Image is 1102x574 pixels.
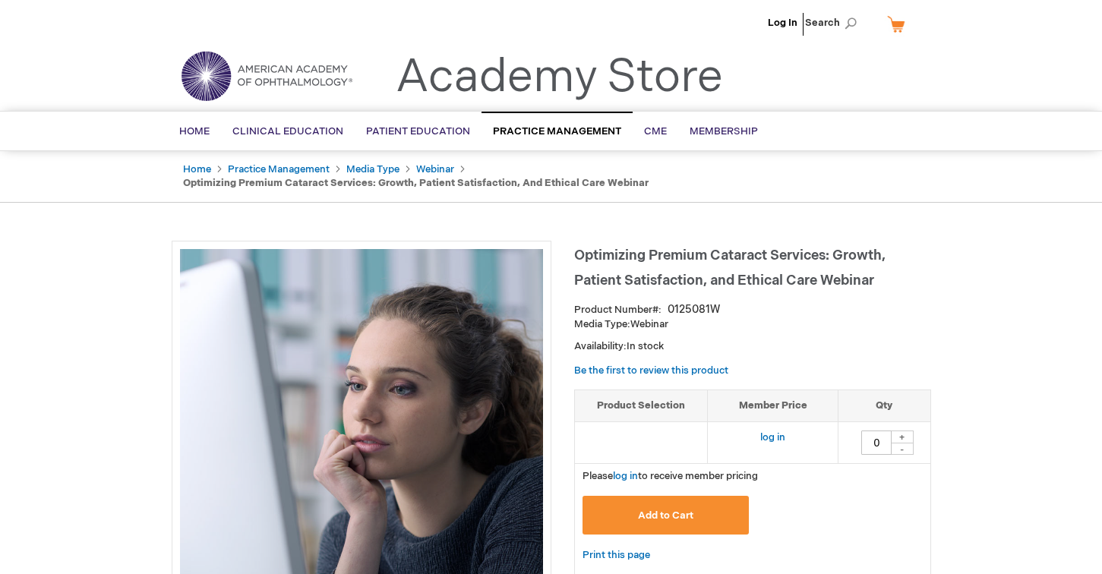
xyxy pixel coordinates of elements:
a: Academy Store [396,50,723,105]
a: Media Type [346,163,399,175]
span: Please to receive member pricing [583,470,758,482]
th: Product Selection [575,390,708,422]
p: Availability: [574,339,931,354]
button: Add to Cart [583,496,750,535]
strong: Optimizing Premium Cataract Services: Growth, Patient Satisfaction, and Ethical Care Webinar [183,177,649,189]
th: Qty [838,390,930,422]
span: Optimizing Premium Cataract Services: Growth, Patient Satisfaction, and Ethical Care Webinar [574,248,886,289]
a: Home [183,163,211,175]
a: log in [613,470,638,482]
span: CME [644,125,667,137]
div: 0125081W [668,302,720,317]
input: Qty [861,430,892,455]
span: Add to Cart [638,509,693,522]
div: - [891,443,914,455]
th: Member Price [708,390,838,422]
span: Patient Education [366,125,470,137]
span: In stock [627,340,664,352]
strong: Media Type: [574,318,630,330]
strong: Product Number [574,304,662,316]
span: Practice Management [493,125,621,137]
span: Search [805,8,863,38]
span: Membership [690,125,758,137]
a: Webinar [416,163,454,175]
span: Home [179,125,210,137]
a: Print this page [583,546,650,565]
a: log in [760,431,785,443]
a: Practice Management [228,163,330,175]
div: + [891,430,914,443]
a: Log In [768,17,797,29]
a: Be the first to review this product [574,364,728,377]
p: Webinar [574,317,931,332]
span: Clinical Education [232,125,343,137]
